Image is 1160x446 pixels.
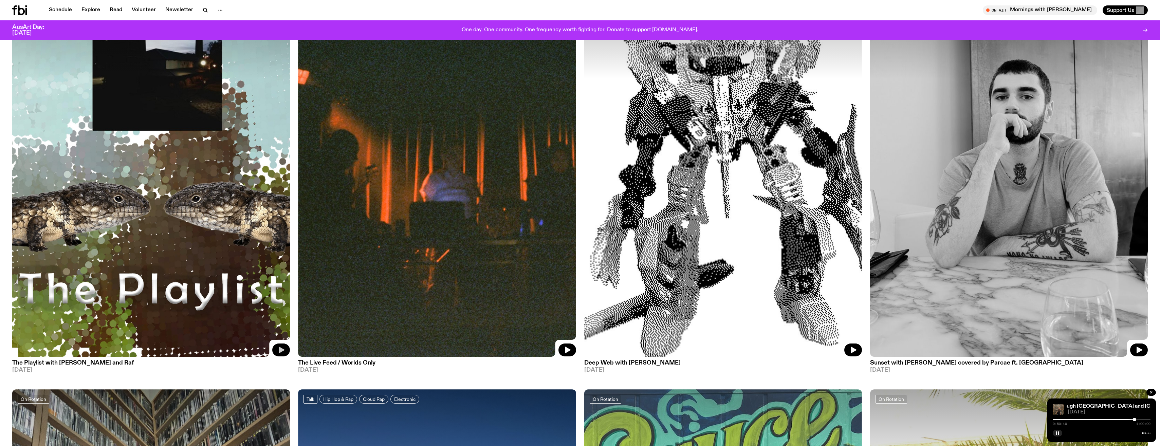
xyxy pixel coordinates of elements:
span: 0:50:10 [1053,422,1067,426]
h3: Sunset with [PERSON_NAME] covered by Parcae ft. [GEOGRAPHIC_DATA] [870,360,1148,366]
span: On Rotation [879,396,904,402]
span: [DATE] [298,367,576,373]
span: [DATE] [584,367,862,373]
a: Explore [77,5,104,15]
span: On Rotation [593,396,618,402]
a: Newsletter [161,5,197,15]
span: Electronic [394,396,416,402]
span: [DATE] [12,367,290,373]
button: On AirMornings with [PERSON_NAME] [983,5,1097,15]
h3: Deep Web with [PERSON_NAME] [584,360,862,366]
span: Hip Hop & Rap [323,396,353,402]
span: Talk [307,396,314,402]
span: [DATE] [870,367,1148,373]
img: Sara and Malaak squatting on ground in fbi music library. Sara is making peace signs behind Malaa... [1053,404,1064,415]
span: 1:00:00 [1136,422,1150,426]
a: Electronic [390,395,419,404]
a: Schedule [45,5,76,15]
a: Deep Web with [PERSON_NAME][DATE] [584,357,862,373]
a: Talk [303,395,317,404]
h3: The Playlist with [PERSON_NAME] and Raf [12,360,290,366]
a: The Live Feed / Worlds Only[DATE] [298,357,576,373]
a: Sunset with [PERSON_NAME] covered by Parcae ft. [GEOGRAPHIC_DATA][DATE] [870,357,1148,373]
a: On Rotation [876,395,907,404]
button: Support Us [1103,5,1148,15]
span: Support Us [1107,7,1134,13]
a: Cloud Rap [359,395,388,404]
span: [DATE] [1068,410,1150,415]
p: One day. One community. One frequency worth fighting for. Donate to support [DOMAIN_NAME]. [462,27,698,33]
h3: AusArt Day: [DATE] [12,24,56,36]
a: On Rotation [590,395,621,404]
a: On Rotation [18,395,49,404]
a: The Playlist with [PERSON_NAME] and Raf[DATE] [12,357,290,373]
a: Hip Hop & Rap [319,395,357,404]
h3: The Live Feed / Worlds Only [298,360,576,366]
span: Cloud Rap [363,396,385,402]
a: Volunteer [128,5,160,15]
a: Read [106,5,126,15]
span: On Rotation [21,396,46,402]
